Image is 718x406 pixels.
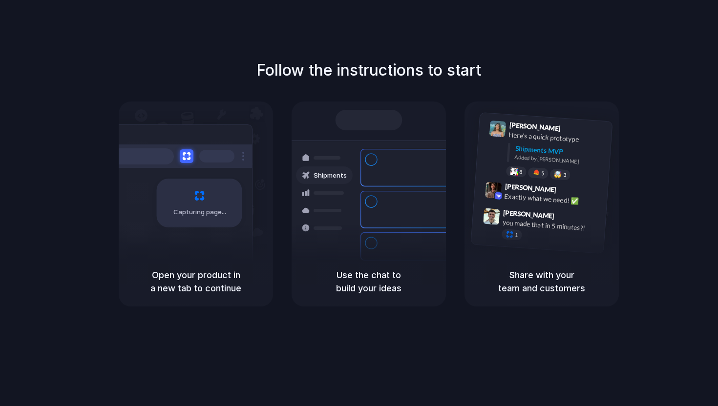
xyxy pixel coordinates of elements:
[541,171,545,176] span: 5
[515,232,518,238] span: 1
[515,143,605,160] div: Shipments MVP
[564,124,584,136] span: 9:41 AM
[504,191,602,208] div: Exactly what we need! ✅
[173,207,228,217] span: Capturing page
[256,59,481,82] h1: Follow the instructions to start
[559,186,579,198] span: 9:42 AM
[519,169,523,175] span: 8
[557,212,577,224] span: 9:47 AM
[563,172,567,178] span: 3
[476,268,607,295] h5: Share with your team and customers
[554,171,562,179] div: 🤯
[503,207,555,222] span: [PERSON_NAME]
[502,218,600,234] div: you made that in 5 minutes?!
[314,171,347,181] span: Shipments
[514,153,604,167] div: Added by [PERSON_NAME]
[509,120,561,134] span: [PERSON_NAME]
[303,268,434,295] h5: Use the chat to build your ideas
[508,130,606,146] div: Here's a quick prototype
[130,268,261,295] h5: Open your product in a new tab to continue
[505,181,556,195] span: [PERSON_NAME]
